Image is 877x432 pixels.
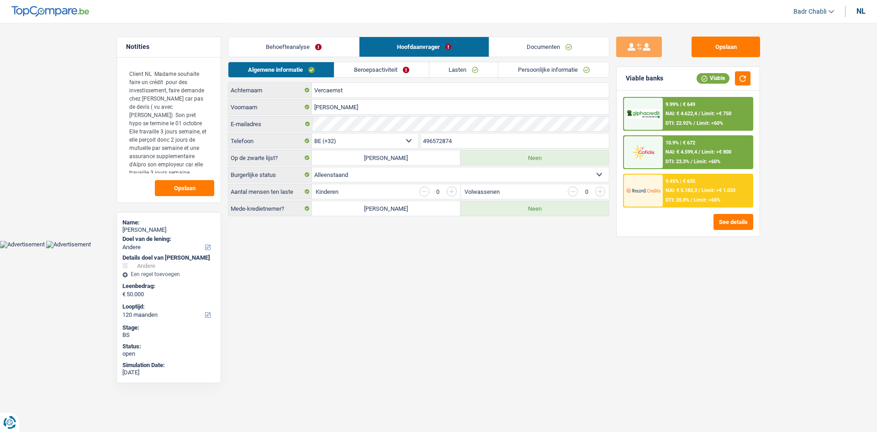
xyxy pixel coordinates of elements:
[793,8,826,16] span: Badr Chabli
[228,62,334,77] a: Algemene informatie
[122,343,215,350] div: Status:
[122,219,215,226] div: Name:
[702,187,735,193] span: Limit: >€ 1.033
[228,133,312,148] label: Telefoon
[694,159,720,165] span: Limit: <60%
[626,144,660,160] img: Cofidis
[693,120,695,126] span: /
[856,7,866,16] div: nl
[228,37,359,57] a: Behoefteanalyse
[786,4,834,19] a: Badr Chabli
[122,283,213,290] label: Leenbedrag:
[46,241,91,248] img: Advertisement
[460,201,609,216] label: Neen
[228,167,312,182] label: Burgerlijke status
[694,197,720,203] span: Limit: <65%
[122,271,215,277] div: Een regel toevoegen
[713,214,753,230] button: See details
[666,140,695,146] div: 10.9% | € 672
[228,100,312,114] label: Voornaam
[692,37,760,57] button: Opslaan
[460,150,609,165] label: Neen
[666,120,692,126] span: DTI: 22.92%
[691,197,692,203] span: /
[666,101,695,107] div: 9.99% | € 649
[434,189,442,195] div: 0
[702,149,731,155] span: Limit: >€ 800
[126,43,211,51] h5: Notities
[626,109,660,119] img: Alphacredit
[228,150,312,165] label: Op de zwarte lijst?
[122,369,215,376] div: [DATE]
[666,149,697,155] span: NAI: € 4.599,4
[582,189,591,195] div: 0
[122,350,215,357] div: open
[122,235,213,243] label: Doel van de lening:
[698,149,700,155] span: /
[698,111,700,117] span: /
[174,185,195,191] span: Opslaan
[698,187,700,193] span: /
[666,187,697,193] span: NAI: € 5.183,3
[122,226,215,234] div: [PERSON_NAME]
[702,111,731,117] span: Limit: >€ 750
[155,180,214,196] button: Opslaan
[228,83,312,97] label: Achternaam
[11,6,89,17] img: TopCompare Logo
[312,201,460,216] label: [PERSON_NAME]
[429,62,498,77] a: Lasten
[666,197,689,203] span: DTI: 20.8%
[666,178,695,184] div: 9.45% | € 635
[498,62,609,77] a: Persoonlijke informatie
[228,201,312,216] label: Mede-kredietnemer?
[626,182,660,199] img: Record Credits
[122,324,215,331] div: Stage:
[666,111,697,117] span: NAI: € 4.622,4
[228,184,312,199] label: Aantal mensen ten laste
[122,291,126,298] span: €
[122,362,215,369] div: Simulation Date:
[626,75,663,82] div: Viable banks
[316,189,338,195] label: Kinderen
[334,62,428,77] a: Beroepsactiviteit
[359,37,489,57] a: Hoofdaanvrager
[666,159,689,165] span: DTI: 23.3%
[421,133,609,148] input: 401020304
[122,254,215,261] div: Details doel van [PERSON_NAME]
[697,120,723,126] span: Limit: <60%
[312,150,460,165] label: [PERSON_NAME]
[122,303,213,310] label: Looptijd:
[691,159,692,165] span: /
[489,37,609,57] a: Documenten
[122,331,215,339] div: BS
[228,117,312,131] label: E-mailadres
[697,73,729,83] div: Viable
[465,189,500,195] label: Volwassenen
